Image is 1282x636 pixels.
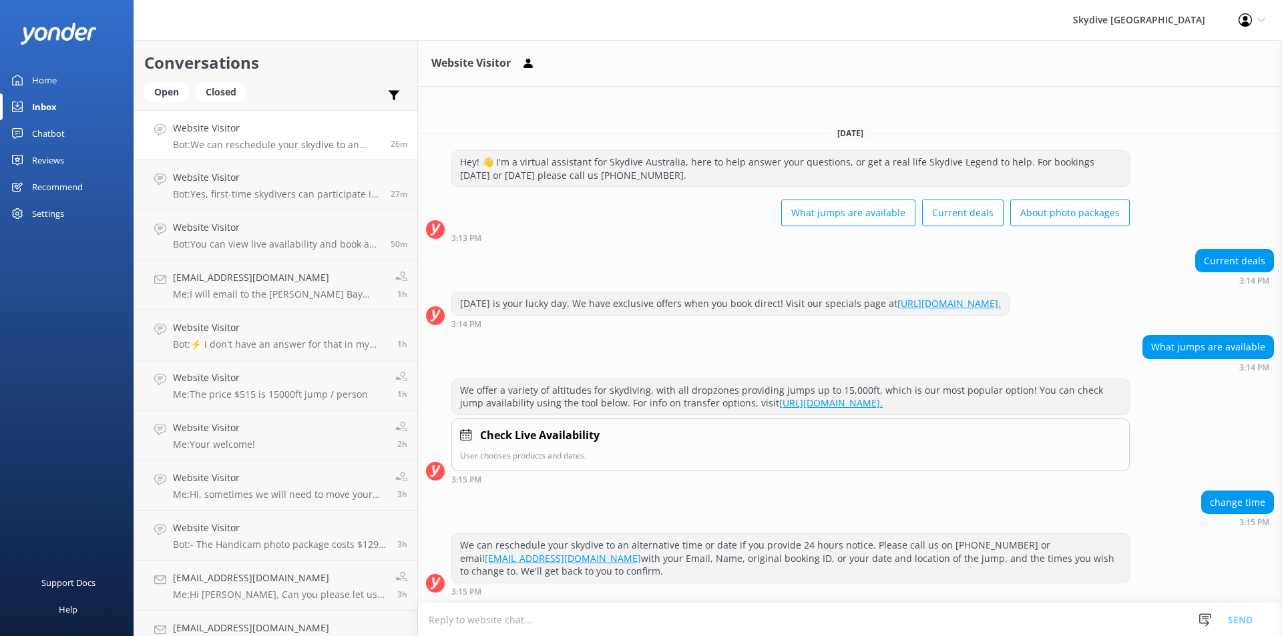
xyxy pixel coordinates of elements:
[452,292,1009,315] div: [DATE] is your lucky day. We have exclusive offers when you book direct! Visit our specials page at
[1143,336,1273,358] div: What jumps are available
[397,288,407,300] span: Sep 29 2025 02:33pm (UTC +10:00) Australia/Brisbane
[32,174,83,200] div: Recommend
[59,596,77,623] div: Help
[1201,517,1274,527] div: Sep 29 2025 03:15pm (UTC +10:00) Australia/Brisbane
[134,460,417,511] a: Website VisitorMe:Hi, sometimes we will need to move your check in time due to the weather or ope...
[897,297,1001,310] a: [URL][DOMAIN_NAME].
[397,489,407,500] span: Sep 29 2025 12:07pm (UTC +10:00) Australia/Brisbane
[196,82,246,102] div: Closed
[452,379,1129,414] div: We offer a variety of altitudes for skydiving, with all dropzones providing jumps up to 15,000ft,...
[922,200,1004,226] button: Current deals
[134,310,417,360] a: Website VisitorBot:⚡ I don't have an answer for that in my knowledge base. Please try and rephras...
[1239,364,1269,372] strong: 3:14 PM
[173,220,381,235] h4: Website Visitor
[781,200,915,226] button: What jumps are available
[460,449,1121,462] p: User chooses products and dates.
[397,539,407,550] span: Sep 29 2025 12:04pm (UTC +10:00) Australia/Brisbane
[391,138,407,149] span: Sep 29 2025 03:15pm (UTC +10:00) Australia/Brisbane
[173,338,387,350] p: Bot: ⚡ I don't have an answer for that in my knowledge base. Please try and rephrase your questio...
[173,521,387,535] h4: Website Visitor
[391,188,407,200] span: Sep 29 2025 03:13pm (UTC +10:00) Australia/Brisbane
[173,370,368,385] h4: Website Visitor
[173,589,385,601] p: Me: Hi [PERSON_NAME], Can you please let us know which location and what date are you booking for?
[173,571,385,585] h4: [EMAIL_ADDRESS][DOMAIN_NAME]
[173,470,385,485] h4: Website Visitor
[134,110,417,160] a: Website VisitorBot:We can reschedule your skydive to an alternative time or date if you provide 2...
[1195,276,1274,285] div: Sep 29 2025 03:14pm (UTC +10:00) Australia/Brisbane
[134,561,417,611] a: [EMAIL_ADDRESS][DOMAIN_NAME]Me:Hi [PERSON_NAME], Can you please let us know which location and wh...
[173,489,385,501] p: Me: Hi, sometimes we will need to move your check in time due to the weather or operational reason.
[397,338,407,350] span: Sep 29 2025 02:19pm (UTC +10:00) Australia/Brisbane
[397,589,407,600] span: Sep 29 2025 11:57am (UTC +10:00) Australia/Brisbane
[173,539,387,551] p: Bot: - The Handicam photo package costs $129 per person and includes photos of your entire experi...
[451,320,481,328] strong: 3:14 PM
[173,420,255,435] h4: Website Visitor
[391,238,407,250] span: Sep 29 2025 02:51pm (UTC +10:00) Australia/Brisbane
[173,270,385,285] h4: [EMAIL_ADDRESS][DOMAIN_NAME]
[173,121,381,135] h4: Website Visitor
[480,427,600,444] h4: Check Live Availability
[173,288,385,300] p: Me: I will email to the [PERSON_NAME] Bay team to check your Ultimate package. Once it it complet...
[173,238,381,250] p: Bot: You can view live availability and book a tandem skydive online. Please visit the specific l...
[173,388,368,400] p: Me: The price $515 is 15000ft jump / person
[397,438,407,450] span: Sep 29 2025 12:51pm (UTC +10:00) Australia/Brisbane
[485,552,641,565] a: [EMAIL_ADDRESS][DOMAIN_NAME]
[134,260,417,310] a: [EMAIL_ADDRESS][DOMAIN_NAME]Me:I will email to the [PERSON_NAME] Bay team to check your Ultimate ...
[452,151,1129,186] div: Hey! 👋 I'm a virtual assistant for Skydive Australia, here to help answer your questions, or get ...
[451,233,1130,242] div: Sep 29 2025 03:13pm (UTC +10:00) Australia/Brisbane
[452,534,1129,583] div: We can reschedule your skydive to an alternative time or date if you provide 24 hours notice. Ple...
[134,511,417,561] a: Website VisitorBot:- The Handicam photo package costs $129 per person and includes photos of your...
[1239,519,1269,527] strong: 3:15 PM
[134,160,417,210] a: Website VisitorBot:Yes, first-time skydivers can participate in tandem [GEOGRAPHIC_DATA], which a...
[397,388,407,400] span: Sep 29 2025 02:06pm (UTC +10:00) Australia/Brisbane
[1142,362,1274,372] div: Sep 29 2025 03:14pm (UTC +10:00) Australia/Brisbane
[451,476,481,484] strong: 3:15 PM
[173,320,387,335] h4: Website Visitor
[779,396,883,409] a: [URL][DOMAIN_NAME].
[1010,200,1130,226] button: About photo packages
[134,360,417,410] a: Website VisitorMe:The price $515 is 15000ft jump / person1h
[173,188,381,200] p: Bot: Yes, first-time skydivers can participate in tandem [GEOGRAPHIC_DATA], which are an incredib...
[32,120,65,147] div: Chatbot
[32,67,57,93] div: Home
[41,569,95,596] div: Support Docs
[1239,277,1269,285] strong: 3:14 PM
[32,93,57,120] div: Inbox
[431,55,511,72] h3: Website Visitor
[173,170,381,185] h4: Website Visitor
[134,210,417,260] a: Website VisitorBot:You can view live availability and book a tandem skydive online. Please visit ...
[32,147,64,174] div: Reviews
[173,139,381,151] p: Bot: We can reschedule your skydive to an alternative time or date if you provide 24 hours notice...
[32,200,64,227] div: Settings
[451,587,1130,596] div: Sep 29 2025 03:15pm (UTC +10:00) Australia/Brisbane
[451,588,481,596] strong: 3:15 PM
[1202,491,1273,514] div: change time
[451,319,1010,328] div: Sep 29 2025 03:14pm (UTC +10:00) Australia/Brisbane
[829,127,871,139] span: [DATE]
[144,84,196,99] a: Open
[173,438,255,450] p: Me: Your welcome!
[451,474,1130,484] div: Sep 29 2025 03:15pm (UTC +10:00) Australia/Brisbane
[144,82,189,102] div: Open
[196,84,253,99] a: Closed
[173,621,387,635] h4: [EMAIL_ADDRESS][DOMAIN_NAME]
[20,23,97,45] img: yonder-white-logo.png
[144,50,407,75] h2: Conversations
[451,234,481,242] strong: 3:13 PM
[134,410,417,460] a: Website VisitorMe:Your welcome!2h
[1196,250,1273,272] div: Current deals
